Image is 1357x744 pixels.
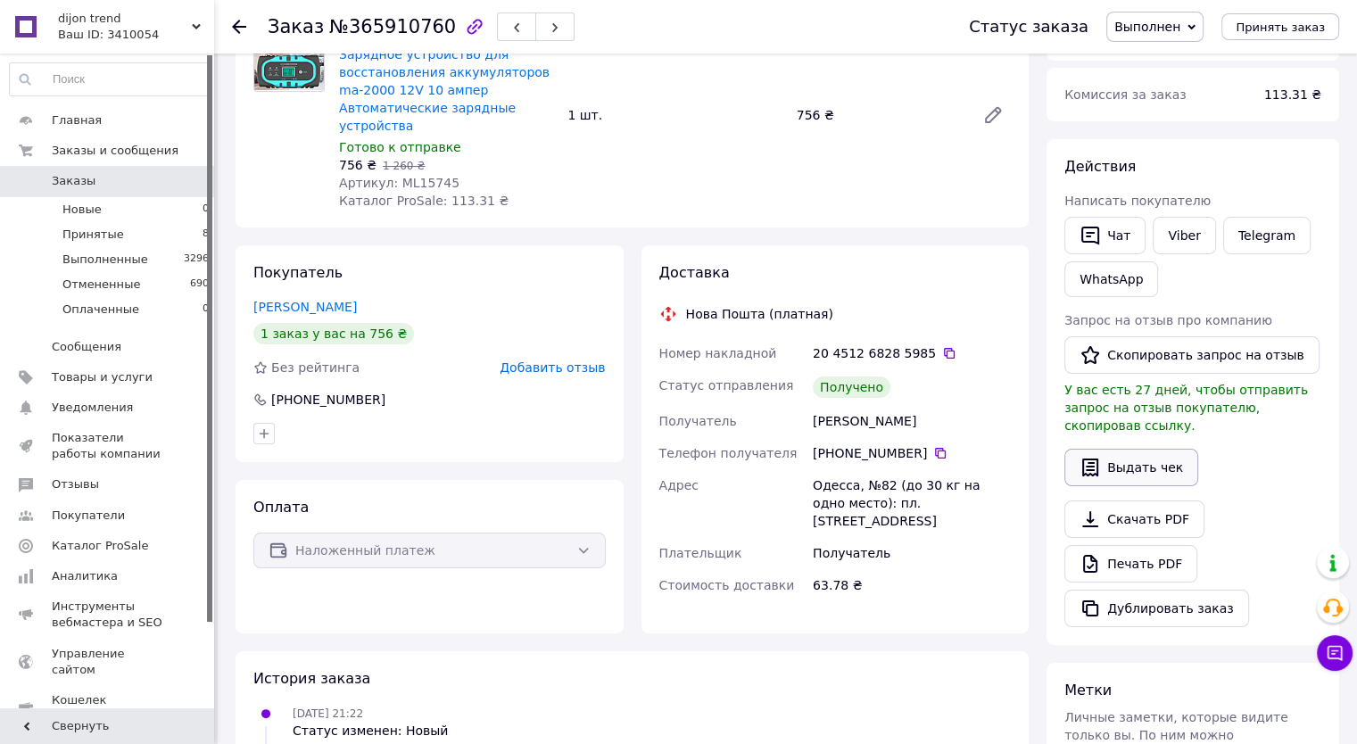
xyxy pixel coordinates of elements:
span: Выполнен [1114,20,1180,34]
span: Инструменты вебмастера и SEO [52,599,165,631]
span: Оплата [253,499,309,516]
span: Покупатель [253,264,343,281]
span: У вас есть 27 дней, чтобы отправить запрос на отзыв покупателю, скопировав ссылку. [1064,383,1308,433]
span: dijon trend [58,11,192,27]
span: Новые [62,202,102,218]
div: 20 4512 6828 5985 [813,344,1011,362]
span: Уведомления [52,400,133,416]
button: Выдать чек [1064,449,1198,486]
span: Оплаченные [62,302,139,318]
div: Ваш ID: 3410054 [58,27,214,43]
a: Скачать PDF [1064,500,1204,538]
span: Каталог ProSale: 113.31 ₴ [339,194,509,208]
span: Главная [52,112,102,128]
span: 3296 [184,252,209,268]
span: Отмененные [62,277,140,293]
span: Заказы и сообщения [52,143,178,159]
div: Получатель [809,537,1014,569]
a: Telegram [1223,217,1311,254]
span: Кошелек компании [52,692,165,724]
div: Статус изменен: Новый [293,722,448,740]
span: Плательщик [659,546,742,560]
span: 1 260 ₴ [383,160,425,172]
span: Номер накладной [659,346,777,360]
input: Поиск [10,63,210,95]
span: [DATE] 21:22 [293,707,363,720]
span: 756 ₴ [339,158,376,172]
span: 8 [203,227,209,243]
span: Доставка [659,264,730,281]
span: Статус отправления [659,378,794,393]
a: Печать PDF [1064,545,1197,583]
span: Получатель [659,414,737,428]
a: WhatsApp [1064,261,1158,297]
span: Метки [1064,682,1112,699]
span: История заказа [253,670,370,687]
button: Дублировать заказ [1064,590,1249,627]
span: Заказ [268,16,324,37]
div: Получено [813,376,890,398]
a: Viber [1153,217,1215,254]
span: Покупатели [52,508,125,524]
span: Действия [1064,158,1136,175]
span: Телефон получателя [659,446,798,460]
div: Вернуться назад [232,18,246,36]
span: Заказы [52,173,95,189]
span: Написать покупателю [1064,194,1211,208]
span: Принятые [62,227,124,243]
span: Аналитика [52,568,118,584]
div: [PERSON_NAME] [809,405,1014,437]
div: 1 заказ у вас на 756 ₴ [253,323,414,344]
button: Чат с покупателем [1317,635,1353,671]
div: 63.78 ₴ [809,569,1014,601]
span: Принять заказ [1236,21,1325,34]
div: 756 ₴ [790,103,968,128]
button: Принять заказ [1221,13,1339,40]
div: [PHONE_NUMBER] [269,391,387,409]
span: №365910760 [329,16,456,37]
div: [PHONE_NUMBER] [813,444,1011,462]
div: Нова Пошта (платная) [682,305,838,323]
span: 113.31 ₴ [1264,87,1321,102]
span: Без рейтинга [271,360,360,375]
span: 690 [190,277,209,293]
span: Комиссия за заказ [1064,87,1187,102]
span: Артикул: ML15745 [339,176,459,190]
span: Отзывы [52,476,99,492]
span: Готово к отправке [339,140,461,154]
span: 0 [203,202,209,218]
a: Зарядное устройство для восстановления аккумуляторов ma-2000 12V 10 ампер Автоматические зарядные... [339,47,550,133]
span: Управление сайтом [52,646,165,678]
span: Показатели работы компании [52,430,165,462]
div: 1 шт. [560,103,789,128]
span: 0 [203,302,209,318]
div: Статус заказа [969,18,1088,36]
div: Одесса, №82 (до 30 кг на одно место): пл. [STREET_ADDRESS] [809,469,1014,537]
span: Адрес [659,478,699,492]
a: [PERSON_NAME] [253,300,357,314]
span: Запрос на отзыв про компанию [1064,313,1272,327]
button: Скопировать запрос на отзыв [1064,336,1320,374]
img: Зарядное устройство для восстановления аккумуляторов ma-2000 12V 10 ампер Автоматические зарядные... [254,21,324,90]
span: Каталог ProSale [52,538,148,554]
span: Выполненные [62,252,148,268]
span: Товары и услуги [52,369,153,385]
span: Сообщения [52,339,121,355]
span: Добавить отзыв [500,360,605,375]
span: Стоимость доставки [659,578,795,592]
a: Редактировать [975,97,1011,133]
button: Чат [1064,217,1146,254]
